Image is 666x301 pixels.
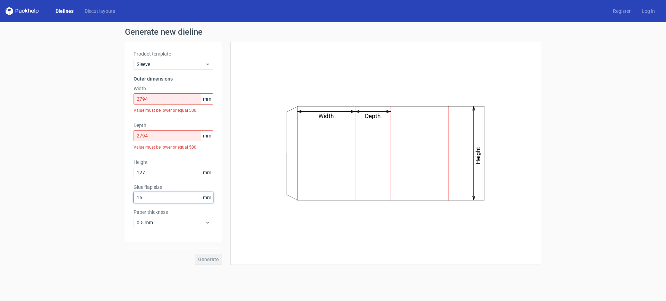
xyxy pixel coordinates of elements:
span: mm [201,131,213,141]
a: Dielines [50,8,79,15]
div: Value must be lower or equal 500 [134,141,213,153]
a: Diecut layouts [79,8,121,15]
span: mm [201,94,213,104]
a: Register [607,8,636,15]
label: Product template [134,50,213,57]
h3: Outer dimensions [134,75,213,82]
label: Depth [134,122,213,129]
a: Log in [636,8,660,15]
span: 0.5 mm [137,219,205,226]
label: Paper thickness [134,209,213,216]
text: Height [475,147,482,164]
label: Width [134,85,213,92]
label: Glue flap size [134,184,213,191]
span: Sleeve [137,61,205,68]
text: Depth [365,112,381,119]
label: Height [134,159,213,166]
div: Value must be lower or equal 500 [134,104,213,116]
h1: Generate new dieline [125,28,541,36]
span: mm [201,192,213,203]
span: mm [201,167,213,178]
text: Width [319,112,334,119]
